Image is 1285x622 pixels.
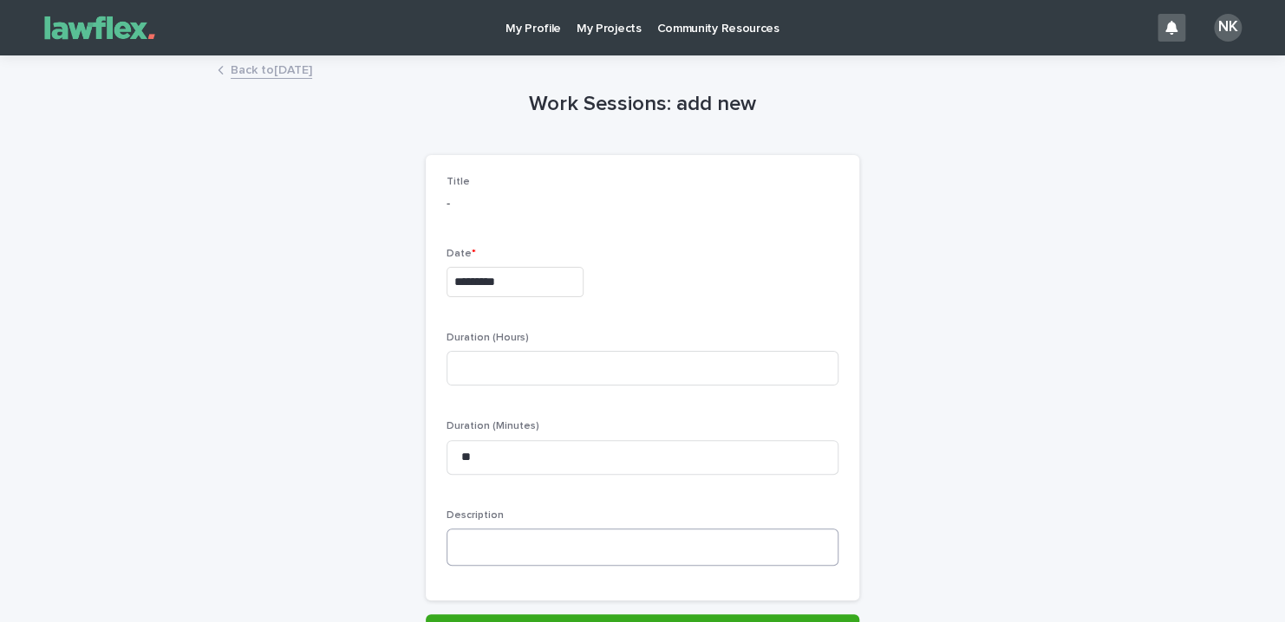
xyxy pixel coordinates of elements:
span: Title [447,177,470,187]
span: Duration (Hours) [447,333,529,343]
img: Gnvw4qrBSHOAfo8VMhG6 [35,10,165,45]
h1: Work Sessions: add new [426,92,859,117]
span: Description [447,510,504,521]
a: Back to[DATE] [231,59,312,79]
div: NK [1214,14,1242,42]
p: - [447,195,838,213]
span: Date [447,249,476,259]
span: Duration (Minutes) [447,421,539,431]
